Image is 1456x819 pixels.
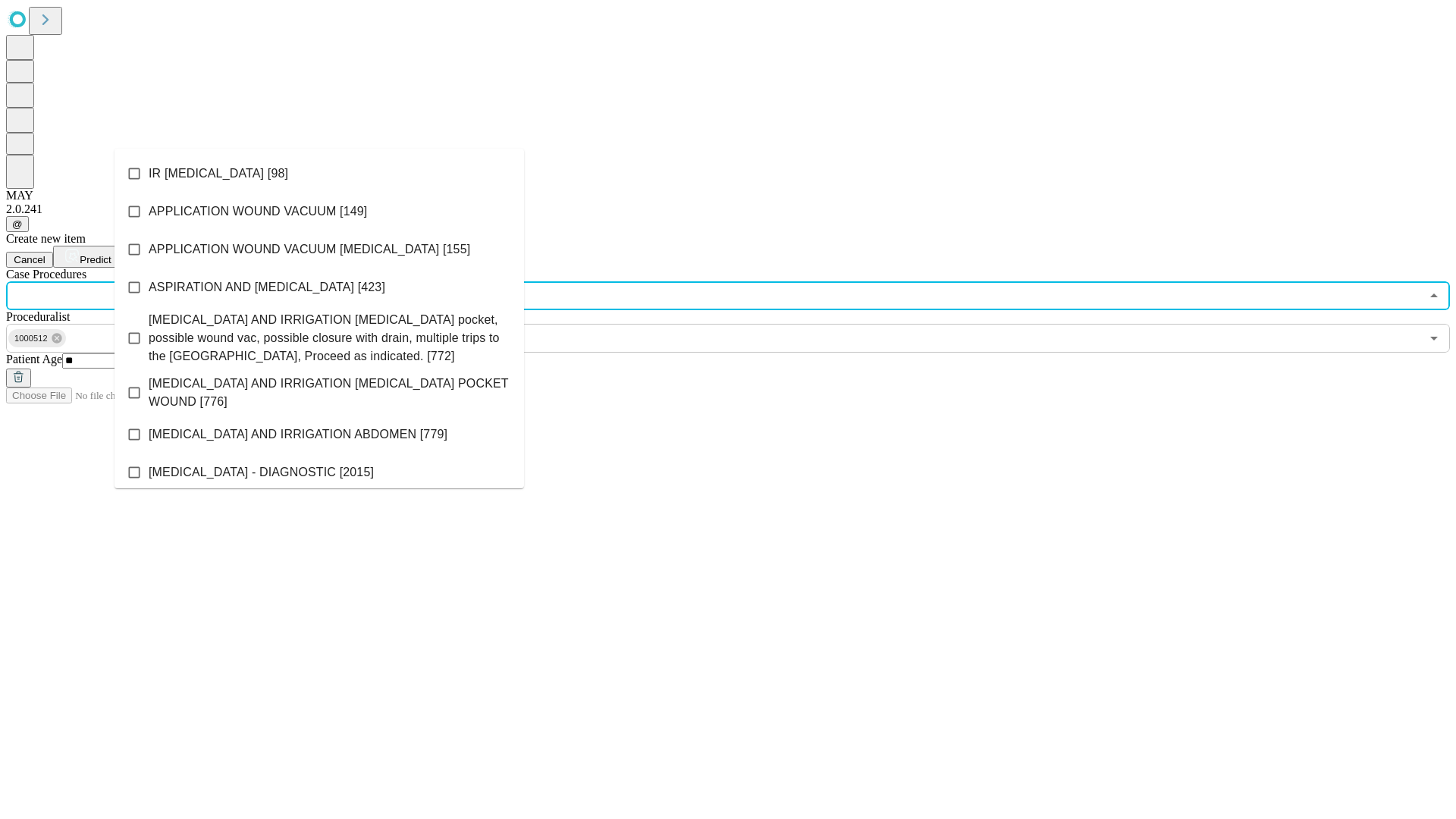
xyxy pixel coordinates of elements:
div: 1000512 [8,329,66,347]
span: [MEDICAL_DATA] AND IRRIGATION [MEDICAL_DATA] POCKET WOUND [776] [149,375,512,411]
button: @ [6,216,29,232]
div: MAY [6,189,1450,202]
span: Scheduled Procedure [6,268,86,281]
span: ASPIRATION AND [MEDICAL_DATA] [423] [149,278,385,297]
span: 1000512 [8,330,54,347]
span: Predict [80,254,111,265]
button: Close [1423,285,1445,306]
span: Cancel [14,254,45,265]
button: Open [1423,328,1445,349]
span: @ [12,218,23,230]
span: Patient Age [6,353,62,366]
span: Proceduralist [6,310,70,323]
span: [MEDICAL_DATA] AND IRRIGATION ABDOMEN [779] [149,425,447,444]
span: APPLICATION WOUND VACUUM [MEDICAL_DATA] [155] [149,240,470,259]
span: APPLICATION WOUND VACUUM [149] [149,202,367,221]
div: 2.0.241 [6,202,1450,216]
span: [MEDICAL_DATA] AND IRRIGATION [MEDICAL_DATA] pocket, possible wound vac, possible closure with dr... [149,311,512,366]
span: [MEDICAL_DATA] - DIAGNOSTIC [2015] [149,463,374,482]
span: IR [MEDICAL_DATA] [98] [149,165,288,183]
span: Create new item [6,232,86,245]
button: Predict [53,246,123,268]
button: Cancel [6,252,53,268]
